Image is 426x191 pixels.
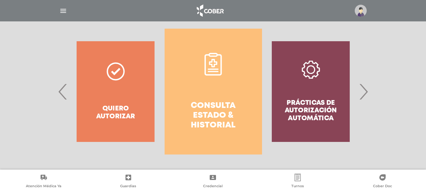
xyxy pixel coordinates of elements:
img: profile-placeholder.svg [355,5,367,17]
a: Cober Doc [340,174,425,190]
span: Guardias [120,184,136,189]
span: Credencial [203,184,223,189]
span: Previous [57,75,69,109]
img: Cober_menu-lines-white.svg [59,7,67,15]
img: logo_cober_home-white.png [193,3,226,18]
a: Consulta estado & historial [165,29,262,154]
a: Guardias [86,174,171,190]
span: Next [357,75,370,109]
a: Atención Médica Ya [1,174,86,190]
a: Credencial [171,174,255,190]
span: Turnos [291,184,304,189]
span: Cober Doc [373,184,392,189]
h4: Consulta estado & historial [176,101,251,131]
span: Atención Médica Ya [26,184,61,189]
a: Turnos [255,174,340,190]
